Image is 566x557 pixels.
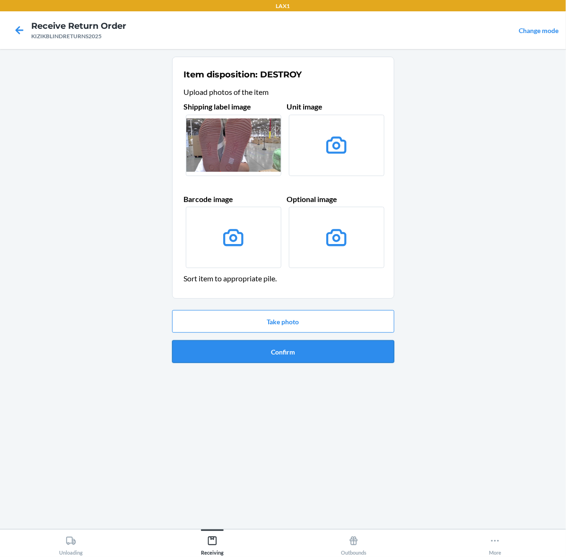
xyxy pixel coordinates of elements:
[172,310,394,333] button: Take photo
[519,26,558,34] a: Change mode
[201,532,224,556] div: Receiving
[287,102,323,111] span: Unit image
[184,194,234,203] span: Barcode image
[184,86,383,98] header: Upload photos of the item
[59,532,83,556] div: Unloading
[141,530,283,556] button: Receiving
[425,530,566,556] button: More
[341,532,366,556] div: Outbounds
[31,20,126,32] h4: Receive Return Order
[172,340,394,363] button: Confirm
[184,68,302,81] h2: Item disposition: DESTROY
[489,532,501,556] div: More
[31,32,126,41] div: KIZIKBLINDRETURNS2025
[184,102,252,111] span: Shipping label image
[184,273,383,284] header: Sort item to appropriate pile.
[287,194,338,203] span: Optional image
[283,530,425,556] button: Outbounds
[276,2,290,10] p: LAX1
